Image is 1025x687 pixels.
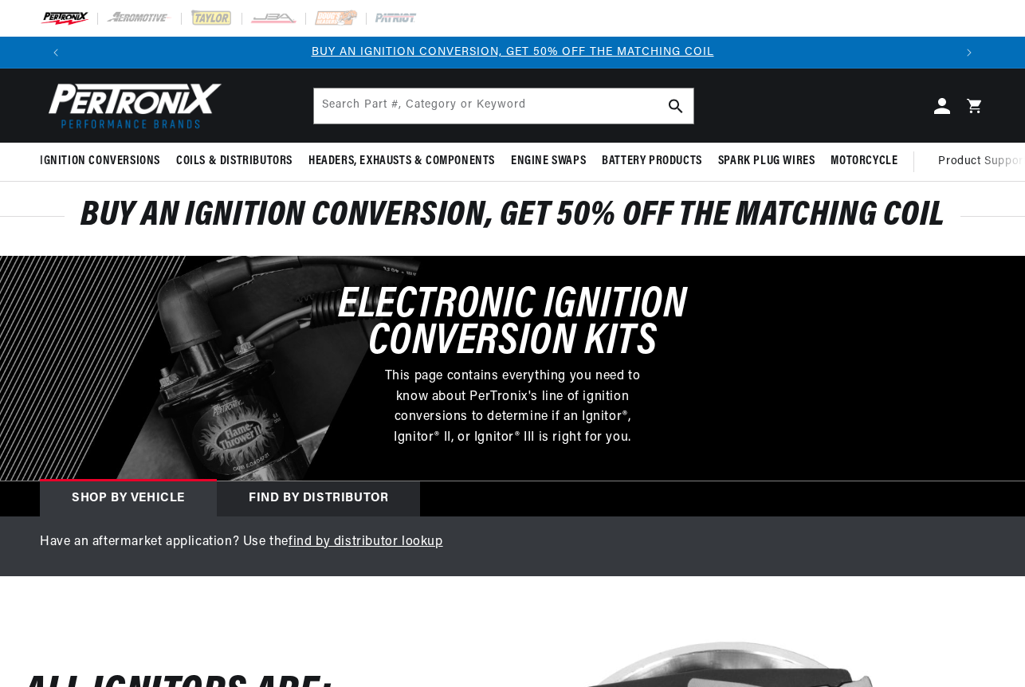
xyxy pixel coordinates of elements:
[602,153,702,170] span: Battery Products
[217,481,420,516] div: Find by Distributor
[314,88,693,124] input: Search Part #, Category or Keyword
[40,532,985,553] p: Have an aftermarket application? Use the
[168,143,300,180] summary: Coils & Distributors
[289,536,443,548] a: find by distributor lookup
[72,44,953,61] div: 1 of 3
[823,143,905,180] summary: Motorcycle
[953,37,985,69] button: Translation missing: en.sections.announcements.next_announcement
[594,143,710,180] summary: Battery Products
[658,88,693,124] button: Search Part #, Category or Keyword
[312,46,714,58] a: BUY AN IGNITION CONVERSION, GET 50% OFF THE MATCHING COIL
[72,44,953,61] div: Announcement
[511,153,586,170] span: Engine Swaps
[718,153,815,170] span: Spark Plug Wires
[176,153,293,170] span: Coils & Distributors
[831,153,897,170] span: Motorcycle
[40,153,160,170] span: Ignition Conversions
[273,288,752,363] h3: Electronic Ignition Conversion Kits
[710,143,823,180] summary: Spark Plug Wires
[40,37,72,69] button: Translation missing: en.sections.announcements.previous_announcement
[372,367,653,448] p: This page contains everything you need to know about PerTronix's line of ignition conversions to ...
[503,143,594,180] summary: Engine Swaps
[308,153,495,170] span: Headers, Exhausts & Components
[300,143,503,180] summary: Headers, Exhausts & Components
[40,143,168,180] summary: Ignition Conversions
[40,78,223,133] img: Pertronix
[40,481,217,516] div: Shop by vehicle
